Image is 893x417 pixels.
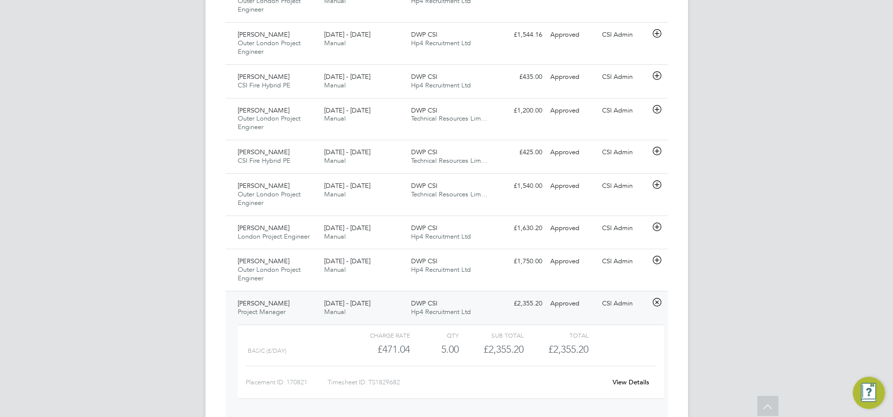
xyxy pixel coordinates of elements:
[411,224,437,232] span: DWP CSI
[238,224,289,232] span: [PERSON_NAME]
[324,299,370,307] span: [DATE] - [DATE]
[613,378,649,386] a: View Details
[546,295,599,312] div: Approved
[598,144,650,161] div: CSI Admin
[494,69,546,85] div: £435.00
[238,232,310,241] span: London Project Engineer
[324,181,370,190] span: [DATE] - [DATE]
[494,253,546,270] div: £1,750.00
[345,341,410,358] div: £471.04
[238,181,289,190] span: [PERSON_NAME]
[328,374,607,390] div: Timesheet ID: TS1829682
[411,72,437,81] span: DWP CSI
[411,30,437,39] span: DWP CSI
[324,39,346,47] span: Manual
[410,329,459,341] div: QTY
[598,102,650,119] div: CSI Admin
[546,69,599,85] div: Approved
[494,220,546,237] div: £1,630.20
[238,30,289,39] span: [PERSON_NAME]
[324,257,370,265] span: [DATE] - [DATE]
[324,156,346,165] span: Manual
[238,257,289,265] span: [PERSON_NAME]
[411,81,471,89] span: Hp4 Recruitment Ltd
[324,224,370,232] span: [DATE] - [DATE]
[598,220,650,237] div: CSI Admin
[324,307,346,316] span: Manual
[546,178,599,194] div: Approved
[598,295,650,312] div: CSI Admin
[238,39,301,56] span: Outer London Project Engineer
[411,181,437,190] span: DWP CSI
[494,27,546,43] div: £1,544.16
[546,220,599,237] div: Approved
[324,81,346,89] span: Manual
[411,190,487,198] span: Technical Resources Lim…
[411,299,437,307] span: DWP CSI
[546,144,599,161] div: Approved
[238,81,290,89] span: CSI Fire Hybrid PE
[238,265,301,282] span: Outer London Project Engineer
[345,329,410,341] div: Charge rate
[246,374,328,390] div: Placement ID: 170821
[494,178,546,194] div: £1,540.00
[411,156,487,165] span: Technical Resources Lim…
[598,253,650,270] div: CSI Admin
[546,253,599,270] div: Approved
[459,341,524,358] div: £2,355.20
[324,148,370,156] span: [DATE] - [DATE]
[494,295,546,312] div: £2,355.20
[598,69,650,85] div: CSI Admin
[546,102,599,119] div: Approved
[324,190,346,198] span: Manual
[548,343,588,355] span: £2,355.20
[411,232,471,241] span: Hp4 Recruitment Ltd
[248,347,286,354] span: Basic (£/day)
[524,329,588,341] div: Total
[238,148,289,156] span: [PERSON_NAME]
[411,307,471,316] span: Hp4 Recruitment Ltd
[411,106,437,115] span: DWP CSI
[324,114,346,123] span: Manual
[411,114,487,123] span: Technical Resources Lim…
[598,178,650,194] div: CSI Admin
[324,232,346,241] span: Manual
[546,27,599,43] div: Approved
[324,265,346,274] span: Manual
[853,377,885,409] button: Engage Resource Center
[411,257,437,265] span: DWP CSI
[324,106,370,115] span: [DATE] - [DATE]
[494,144,546,161] div: £425.00
[238,156,290,165] span: CSI Fire Hybrid PE
[410,341,459,358] div: 5.00
[598,27,650,43] div: CSI Admin
[238,106,289,115] span: [PERSON_NAME]
[238,190,301,207] span: Outer London Project Engineer
[411,265,471,274] span: Hp4 Recruitment Ltd
[324,30,370,39] span: [DATE] - [DATE]
[238,114,301,131] span: Outer London Project Engineer
[238,72,289,81] span: [PERSON_NAME]
[238,307,285,316] span: Project Manager
[324,72,370,81] span: [DATE] - [DATE]
[459,329,524,341] div: Sub Total
[238,299,289,307] span: [PERSON_NAME]
[494,102,546,119] div: £1,200.00
[411,39,471,47] span: Hp4 Recruitment Ltd
[411,148,437,156] span: DWP CSI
